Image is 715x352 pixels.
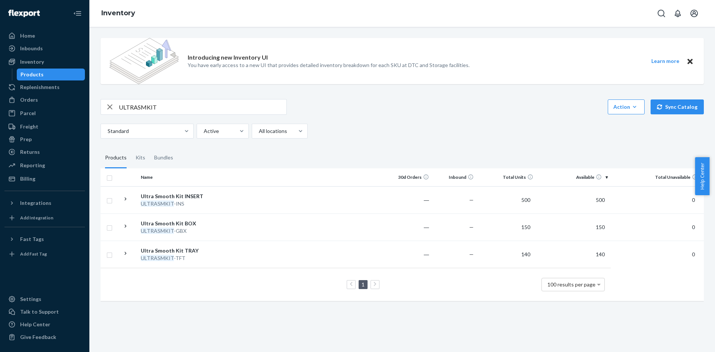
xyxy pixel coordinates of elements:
[20,83,60,91] div: Replenishments
[17,69,85,80] a: Products
[20,308,59,315] div: Talk to Support
[477,168,536,186] th: Total Units
[593,197,608,203] span: 500
[670,6,685,21] button: Open notifications
[20,333,56,341] div: Give Feedback
[20,199,51,207] div: Integrations
[20,96,38,104] div: Orders
[136,148,145,168] div: Kits
[141,247,219,254] div: Ultra Smooth Kit TRAY
[689,197,698,203] span: 0
[518,251,533,257] span: 140
[20,58,44,66] div: Inventory
[141,254,219,262] div: -TFT
[4,42,85,54] a: Inbounds
[20,321,50,328] div: Help Center
[4,107,85,119] a: Parcel
[4,197,85,209] button: Integrations
[593,224,608,230] span: 150
[4,56,85,68] a: Inventory
[20,45,43,52] div: Inbounds
[685,57,695,66] button: Close
[141,220,219,227] div: Ultra Smooth Kit BOX
[141,228,174,234] em: ULTRASMKIT
[469,251,474,257] span: —
[360,281,366,288] a: Page 1 is your current page
[141,200,219,207] div: -INS
[109,38,179,84] img: new-reports-banner-icon.82668bd98b6a51aee86340f2a7b77ae3.png
[141,227,219,235] div: -GBX
[138,168,222,186] th: Name
[4,133,85,145] a: Prep
[469,224,474,230] span: —
[101,9,135,17] a: Inventory
[4,146,85,158] a: Returns
[188,53,268,62] p: Introducing new Inventory UI
[4,159,85,171] a: Reporting
[654,6,669,21] button: Open Search Box
[4,306,85,318] a: Talk to Support
[20,148,40,156] div: Returns
[469,197,474,203] span: —
[95,3,141,24] ol: breadcrumbs
[4,248,85,260] a: Add Fast Tag
[689,251,698,257] span: 0
[518,197,533,203] span: 500
[4,94,85,106] a: Orders
[4,331,85,343] button: Give Feedback
[651,99,704,114] button: Sync Catalog
[20,175,35,183] div: Billing
[608,99,645,114] button: Action
[20,71,44,78] div: Products
[695,157,709,195] button: Help Center
[387,168,432,186] th: 30d Orders
[387,186,432,213] td: ―
[70,6,85,21] button: Close Navigation
[20,162,45,169] div: Reporting
[536,168,611,186] th: Available
[20,215,53,221] div: Add Integration
[107,127,108,135] input: Standard
[4,30,85,42] a: Home
[4,233,85,245] button: Fast Tags
[20,32,35,39] div: Home
[258,127,259,135] input: All locations
[8,10,40,17] img: Flexport logo
[203,127,204,135] input: Active
[547,281,595,288] span: 100 results per page
[687,6,702,21] button: Open account menu
[141,255,174,261] em: ULTRASMKIT
[689,224,698,230] span: 0
[4,173,85,185] a: Billing
[20,110,36,117] div: Parcel
[387,213,432,241] td: ―
[518,224,533,230] span: 150
[4,212,85,224] a: Add Integration
[387,241,432,268] td: ―
[105,148,127,168] div: Products
[154,148,173,168] div: Bundles
[593,251,608,257] span: 140
[141,193,219,200] div: Ultra Smooth Kit INSERT
[613,103,639,111] div: Action
[4,121,85,133] a: Freight
[611,168,704,186] th: Total Unavailable
[141,200,174,207] em: ULTRASMKIT
[20,235,44,243] div: Fast Tags
[20,251,47,257] div: Add Fast Tag
[646,57,684,66] button: Learn more
[188,61,470,69] p: You have early access to a new UI that provides detailed inventory breakdown for each SKU at DTC ...
[4,293,85,305] a: Settings
[20,295,41,303] div: Settings
[119,99,286,114] input: Search inventory by name or sku
[4,81,85,93] a: Replenishments
[432,168,477,186] th: Inbound
[4,318,85,330] a: Help Center
[20,136,32,143] div: Prep
[20,123,38,130] div: Freight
